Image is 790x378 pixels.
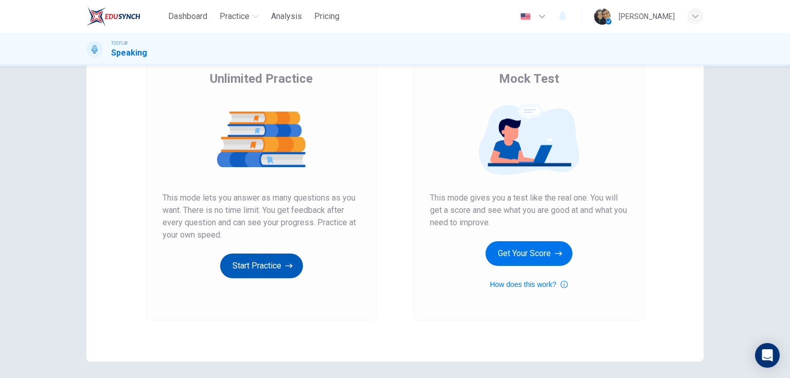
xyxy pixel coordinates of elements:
button: Dashboard [164,7,211,26]
button: Start Practice [220,254,303,278]
button: Pricing [310,7,344,26]
button: Analysis [267,7,306,26]
span: This mode lets you answer as many questions as you want. There is no time limit. You get feedback... [163,192,360,241]
img: Profile picture [594,8,611,25]
a: EduSynch logo [86,6,164,27]
span: TOEFL® [111,40,128,47]
button: How does this work? [490,278,567,291]
span: Unlimited Practice [210,70,313,87]
img: EduSynch logo [86,6,140,27]
div: Open Intercom Messenger [755,343,780,368]
div: [PERSON_NAME] [619,10,675,23]
span: Practice [220,10,249,23]
span: Analysis [271,10,302,23]
span: This mode gives you a test like the real one. You will get a score and see what you are good at a... [430,192,627,229]
span: Dashboard [168,10,207,23]
span: Mock Test [499,70,559,87]
h1: Speaking [111,47,147,59]
span: Pricing [314,10,339,23]
button: Practice [216,7,263,26]
img: en [519,13,532,21]
button: Get Your Score [486,241,572,266]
